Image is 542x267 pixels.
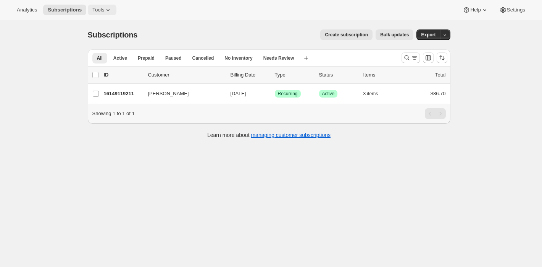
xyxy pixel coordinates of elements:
span: Tools [92,7,104,13]
a: managing customer subscriptions [251,132,331,138]
span: Help [470,7,481,13]
button: Export [416,29,440,40]
span: Subscriptions [48,7,82,13]
p: Customer [148,71,224,79]
span: [PERSON_NAME] [148,90,189,98]
button: Help [458,5,493,15]
span: All [97,55,103,61]
span: Subscriptions [88,31,138,39]
button: Settings [495,5,530,15]
span: Analytics [17,7,37,13]
p: Showing 1 to 1 of 1 [92,110,135,117]
span: Cancelled [192,55,214,61]
p: 16149119211 [104,90,142,98]
div: Type [275,71,313,79]
span: Active [322,91,335,97]
button: Create new view [300,53,312,63]
div: Items [363,71,402,79]
button: 3 items [363,88,387,99]
button: Bulk updates [376,29,413,40]
span: Create subscription [325,32,368,38]
button: Customize table column order and visibility [423,52,434,63]
span: Export [421,32,436,38]
button: Tools [88,5,116,15]
span: Active [113,55,127,61]
span: Paused [165,55,182,61]
span: Settings [507,7,525,13]
p: Billing Date [231,71,269,79]
span: [DATE] [231,91,246,96]
button: Subscriptions [43,5,86,15]
span: 3 items [363,91,378,97]
span: Bulk updates [380,32,409,38]
button: Sort the results [437,52,447,63]
p: Status [319,71,357,79]
button: Analytics [12,5,42,15]
span: Prepaid [138,55,155,61]
div: IDCustomerBilling DateTypeStatusItemsTotal [104,71,446,79]
button: Search and filter results [402,52,420,63]
p: Learn more about [207,131,331,139]
p: Total [435,71,445,79]
span: Recurring [278,91,298,97]
p: ID [104,71,142,79]
span: No inventory [224,55,252,61]
div: 16149119211[PERSON_NAME][DATE]SuccessRecurringSuccessActive3 items$86.70 [104,88,446,99]
button: [PERSON_NAME] [144,88,220,100]
button: Create subscription [320,29,373,40]
span: Needs Review [263,55,294,61]
span: $86.70 [431,91,446,96]
nav: Pagination [425,108,446,119]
